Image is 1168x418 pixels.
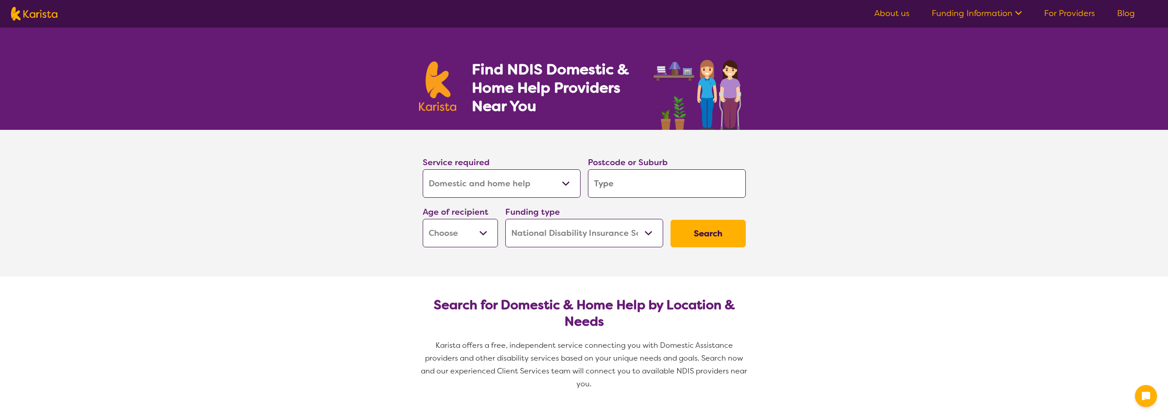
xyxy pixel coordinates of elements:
[505,206,560,217] label: Funding type
[419,61,457,111] img: Karista logo
[588,157,668,168] label: Postcode or Suburb
[423,157,490,168] label: Service required
[472,60,642,115] h1: Find NDIS Domestic & Home Help Providers Near You
[651,50,749,130] img: domestic-help
[1117,8,1135,19] a: Blog
[11,7,57,21] img: Karista logo
[671,220,746,247] button: Search
[874,8,910,19] a: About us
[423,206,488,217] label: Age of recipient
[588,169,746,198] input: Type
[932,8,1022,19] a: Funding Information
[421,340,749,389] span: Karista offers a free, independent service connecting you with Domestic Assistance providers and ...
[1044,8,1095,19] a: For Providers
[430,297,738,330] h2: Search for Domestic & Home Help by Location & Needs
